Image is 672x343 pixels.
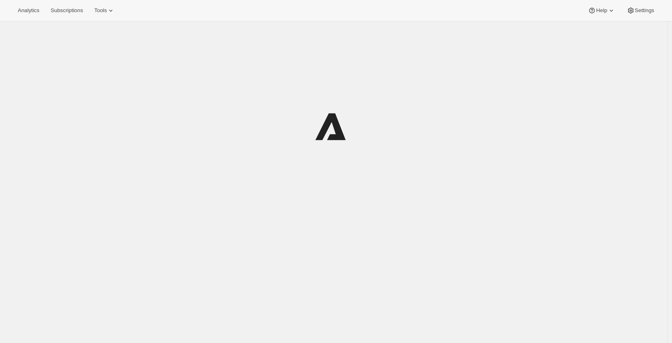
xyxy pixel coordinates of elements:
span: Analytics [18,7,39,14]
span: Subscriptions [51,7,83,14]
button: Analytics [13,5,44,16]
button: Tools [89,5,120,16]
span: Settings [635,7,654,14]
span: Tools [94,7,107,14]
button: Subscriptions [46,5,88,16]
button: Settings [622,5,659,16]
button: Help [583,5,620,16]
span: Help [596,7,607,14]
